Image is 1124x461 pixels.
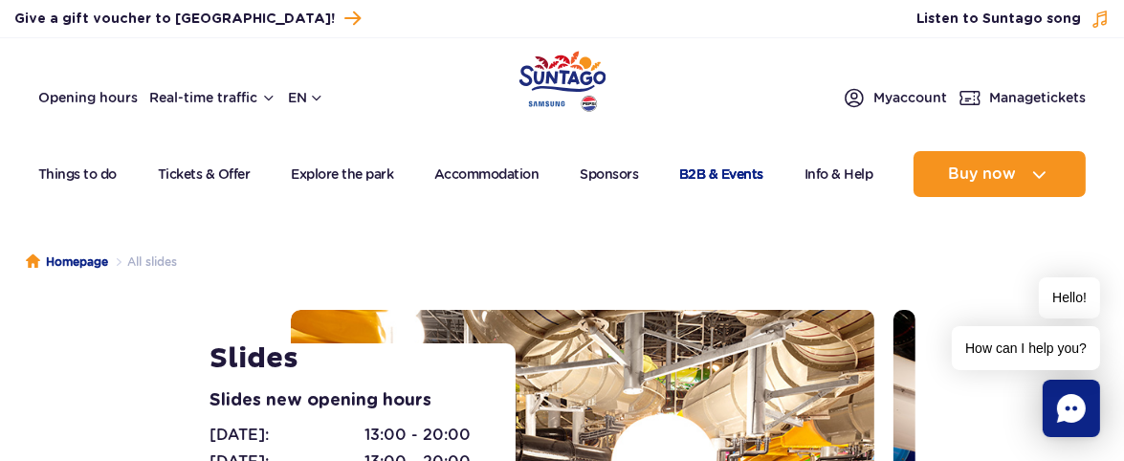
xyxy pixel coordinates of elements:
span: 13:00 - 20:00 [364,424,471,447]
a: Myaccount [843,86,947,109]
h1: Slides [210,341,500,376]
a: Homepage [26,252,109,272]
button: Buy now [914,151,1086,197]
p: Slides new opening hours [210,387,500,414]
span: [DATE]: [210,424,270,447]
a: Park of Poland [518,48,606,109]
span: Manage tickets [989,88,1086,107]
a: Give a gift voucher to [GEOGRAPHIC_DATA]! [14,6,361,32]
a: Info & Help [804,151,873,197]
button: Listen to Suntago song [916,10,1110,29]
span: My account [873,88,947,107]
span: Give a gift voucher to [GEOGRAPHIC_DATA]! [14,10,335,29]
div: Chat [1043,380,1100,437]
button: en [288,88,324,107]
span: Listen to Suntago song [916,10,1081,29]
span: Buy now [948,165,1016,183]
a: B2B & Events [679,151,763,197]
a: Explore the park [291,151,393,197]
button: Real-time traffic [149,90,276,105]
a: Opening hours [38,88,138,107]
a: Accommodation [434,151,540,197]
a: Sponsors [580,151,638,197]
a: Things to do [38,151,117,197]
a: Managetickets [959,86,1086,109]
li: All slides [109,252,178,272]
a: Tickets & Offer [158,151,251,197]
span: Hello! [1039,277,1100,318]
span: How can I help you? [952,326,1100,370]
